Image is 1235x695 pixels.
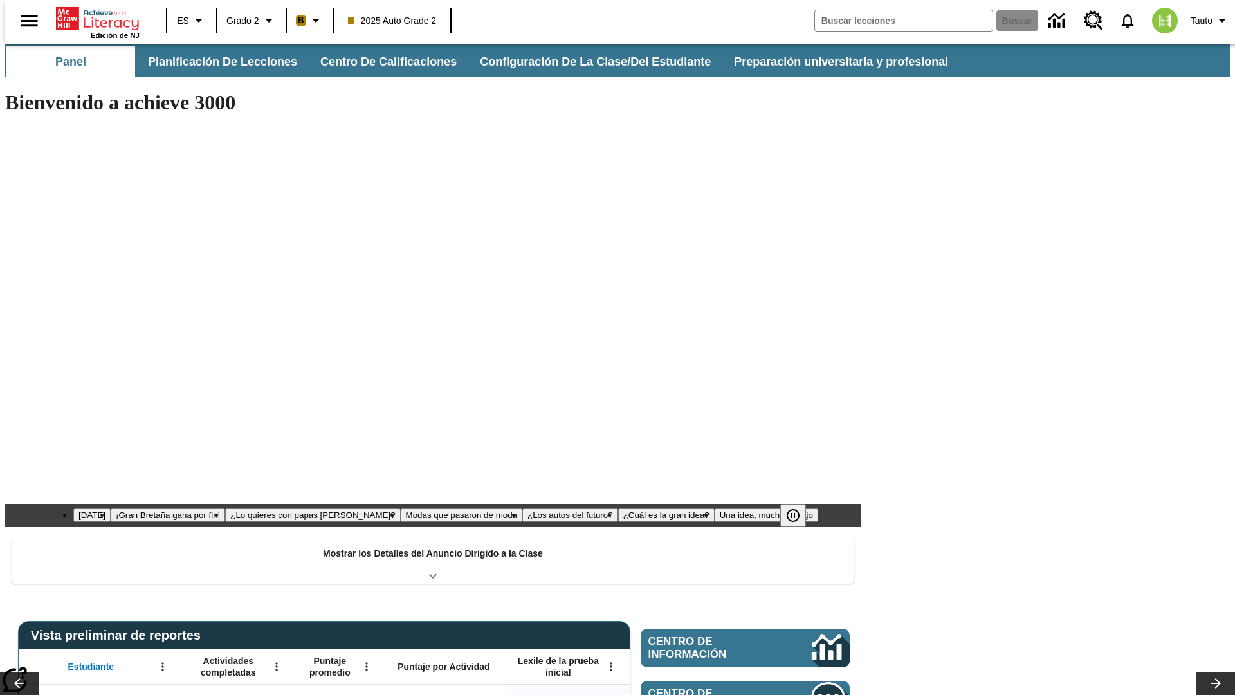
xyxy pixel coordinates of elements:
[56,6,140,32] a: Portada
[323,547,543,561] p: Mostrar los Detalles del Anuncio Dirigido a la Clase
[1196,672,1235,695] button: Carrusel de lecciones, seguir
[401,508,522,522] button: Diapositiva 4 Modas que pasaron de moda
[1041,3,1076,39] a: Centro de información
[298,12,304,28] span: B
[6,46,135,77] button: Panel
[111,508,225,522] button: Diapositiva 2 ¡Gran Bretaña gana por fin!
[68,661,114,672] span: Estudiante
[5,91,861,115] h1: Bienvenido a achieve 3000
[1191,14,1212,28] span: Tauto
[56,5,140,39] div: Portada
[1152,8,1178,33] img: avatar image
[780,504,806,527] button: Pausar
[357,657,376,676] button: Abrir menú
[73,508,111,522] button: Diapositiva 1 Día del Trabajo
[5,46,960,77] div: Subbarra de navegación
[815,10,993,31] input: Buscar campo
[31,628,207,643] span: Vista preliminar de reportes
[291,9,329,32] button: Boost El color de la clase es anaranjado claro. Cambiar el color de la clase.
[641,629,850,667] a: Centro de información
[267,657,286,676] button: Abrir menú
[1076,3,1111,38] a: Centro de recursos, Se abrirá en una pestaña nueva.
[724,46,958,77] button: Preparación universitaria y profesional
[221,9,282,32] button: Grado: Grado 2, Elige un grado
[1185,9,1235,32] button: Perfil/Configuración
[1144,4,1185,37] button: Escoja un nuevo avatar
[91,32,140,39] span: Edición de NJ
[470,46,721,77] button: Configuración de la clase/del estudiante
[511,655,605,678] span: Lexile de la prueba inicial
[310,46,467,77] button: Centro de calificaciones
[1111,4,1144,37] a: Notificaciones
[648,635,769,661] span: Centro de información
[10,2,48,40] button: Abrir el menú lateral
[348,14,437,28] span: 2025 Auto Grade 2
[177,14,189,28] span: ES
[138,46,307,77] button: Planificación de lecciones
[5,44,1230,77] div: Subbarra de navegación
[715,508,818,522] button: Diapositiva 7 Una idea, mucho trabajo
[225,508,400,522] button: Diapositiva 3 ¿Lo quieres con papas fritas?
[153,657,172,676] button: Abrir menú
[171,9,212,32] button: Lenguaje: ES, Selecciona un idioma
[12,539,854,584] div: Mostrar los Detalles del Anuncio Dirigido a la Clase
[226,14,259,28] span: Grado 2
[186,655,271,678] span: Actividades completadas
[618,508,715,522] button: Diapositiva 6 ¿Cuál es la gran idea?
[398,661,489,672] span: Puntaje por Actividad
[522,508,618,522] button: Diapositiva 5 ¿Los autos del futuro?
[780,504,819,527] div: Pausar
[601,657,621,676] button: Abrir menú
[299,655,361,678] span: Puntaje promedio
